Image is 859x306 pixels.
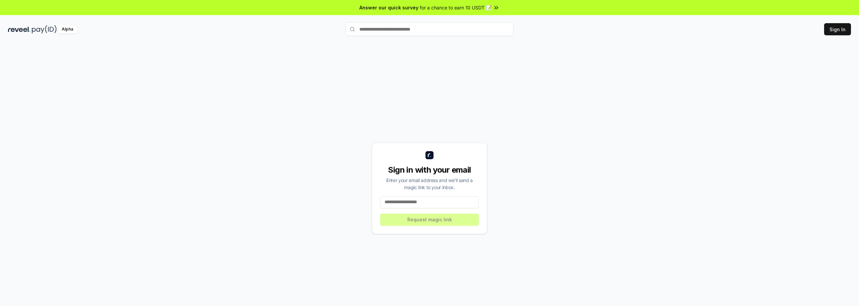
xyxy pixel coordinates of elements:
img: reveel_dark [8,25,31,34]
span: for a chance to earn 10 USDT 📝 [420,4,492,11]
div: Alpha [58,25,77,34]
img: pay_id [32,25,57,34]
img: logo_small [425,151,434,159]
div: Enter your email address and we’ll send a magic link to your inbox. [380,177,479,191]
span: Answer our quick survey [359,4,418,11]
div: Sign in with your email [380,165,479,175]
button: Sign In [824,23,851,35]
